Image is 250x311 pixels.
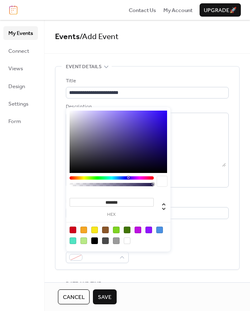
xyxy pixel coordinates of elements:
a: Form [3,114,38,128]
span: My Events [8,29,33,37]
button: Save [93,289,117,304]
div: #50E3C2 [70,237,76,244]
span: Date and time [66,280,101,288]
div: Description [66,103,227,111]
div: #4A4A4A [102,237,109,244]
div: #000000 [91,237,98,244]
span: Cancel [63,293,85,301]
a: My Account [163,6,192,14]
a: Design [3,79,38,93]
a: Connect [3,44,38,57]
button: Upgrade🚀 [200,3,241,17]
div: #417505 [124,227,130,233]
a: Events [55,29,80,44]
div: #F5A623 [80,227,87,233]
a: My Events [3,26,38,39]
div: #9B9B9B [113,237,120,244]
div: #F8E71C [91,227,98,233]
a: Views [3,62,38,75]
div: #D0021B [70,227,76,233]
span: Contact Us [129,6,156,15]
button: Cancel [58,289,90,304]
span: / Add Event [80,29,119,44]
span: Design [8,82,25,91]
img: logo [9,5,17,15]
a: Settings [3,97,38,110]
div: #9013FE [145,227,152,233]
div: #7ED321 [113,227,120,233]
span: Form [8,117,21,126]
div: Title [66,77,227,85]
span: Save [98,293,112,301]
span: My Account [163,6,192,15]
span: Connect [8,47,29,55]
div: #4A90E2 [156,227,163,233]
div: #8B572A [102,227,109,233]
span: Settings [8,100,28,108]
div: #BD10E0 [135,227,141,233]
span: Views [8,64,23,73]
div: #FFFFFF [124,237,130,244]
label: hex [70,212,154,217]
span: Event details [66,63,102,71]
div: #B8E986 [80,237,87,244]
span: Upgrade 🚀 [204,6,237,15]
a: Contact Us [129,6,156,14]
